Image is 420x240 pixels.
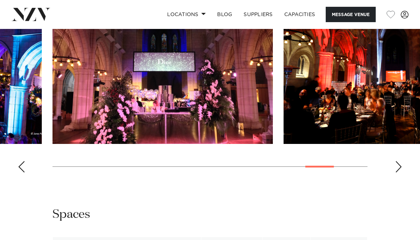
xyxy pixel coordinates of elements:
button: Message Venue [326,7,376,22]
a: Capacities [279,7,321,22]
a: BLOG [211,7,238,22]
h2: Spaces [52,207,90,223]
a: SUPPLIERS [238,7,278,22]
a: Locations [161,7,211,22]
img: nzv-logo.png [11,8,50,21]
